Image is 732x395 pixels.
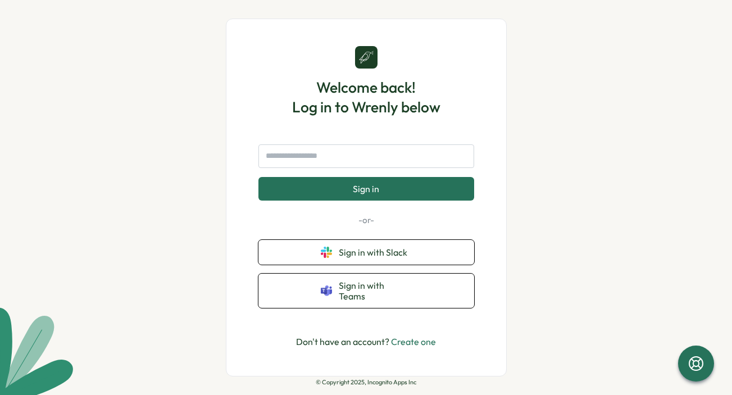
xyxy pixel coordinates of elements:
button: Sign in with Teams [258,274,474,308]
span: Sign in with Slack [339,247,412,257]
p: © Copyright 2025, Incognito Apps Inc [316,379,416,386]
span: Sign in [353,184,379,194]
button: Sign in [258,177,474,201]
a: Create one [391,336,436,347]
button: Sign in with Slack [258,240,474,265]
p: Don't have an account? [296,335,436,349]
span: Sign in with Teams [339,280,412,301]
p: -or- [258,214,474,226]
h1: Welcome back! Log in to Wrenly below [292,78,440,117]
